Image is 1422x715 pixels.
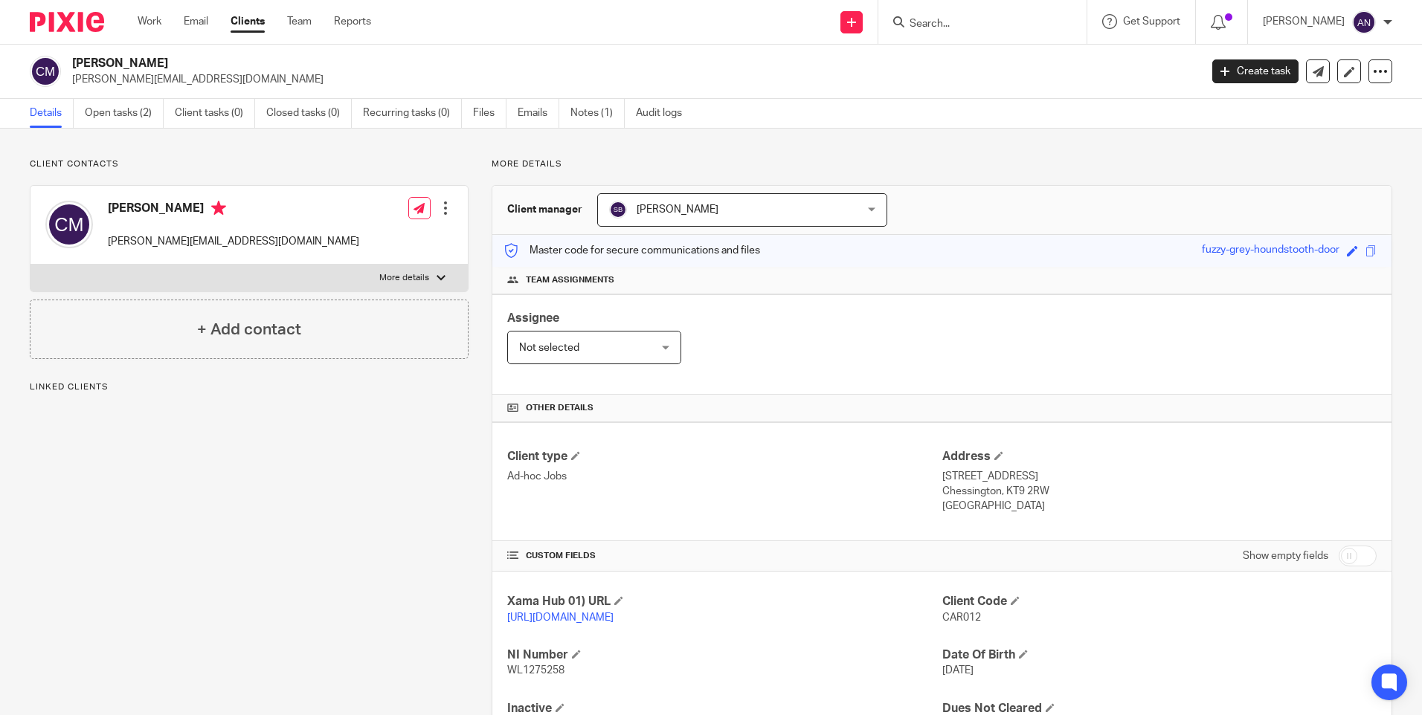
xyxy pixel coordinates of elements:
p: Client contacts [30,158,469,170]
h4: Address [942,449,1377,465]
span: Team assignments [526,274,614,286]
p: More details [492,158,1392,170]
a: Open tasks (2) [85,99,164,128]
h4: Client Code [942,594,1377,609]
h4: Client type [507,449,942,465]
a: Client tasks (0) [175,99,255,128]
a: Files [473,99,506,128]
h3: Client manager [507,202,582,217]
p: Linked clients [30,381,469,393]
h4: Xama Hub 01) URL [507,594,942,609]
span: [DATE] [942,665,974,676]
p: [GEOGRAPHIC_DATA] [942,499,1377,514]
p: More details [379,272,429,284]
span: CAR012 [942,612,981,623]
span: Assignee [507,312,559,324]
i: Primary [211,201,226,216]
label: Show empty fields [1243,549,1328,563]
a: Reports [334,14,371,29]
input: Search [908,18,1042,31]
a: Details [30,99,74,128]
p: [PERSON_NAME] [1263,14,1345,29]
p: Ad-hoc Jobs [507,469,942,484]
a: Emails [518,99,559,128]
span: Not selected [519,343,579,353]
a: Audit logs [636,99,693,128]
h4: [PERSON_NAME] [108,201,359,219]
h4: Date Of Birth [942,647,1377,663]
a: Recurring tasks (0) [363,99,462,128]
p: Master code for secure communications and files [504,243,760,258]
h2: [PERSON_NAME] [72,56,966,71]
p: [PERSON_NAME][EMAIL_ADDRESS][DOMAIN_NAME] [72,72,1190,87]
h4: CUSTOM FIELDS [507,550,942,562]
img: svg%3E [609,201,627,219]
img: Pixie [30,12,104,32]
a: Work [138,14,161,29]
h4: + Add contact [197,318,301,341]
a: Clients [231,14,265,29]
a: Email [184,14,208,29]
div: fuzzy-grey-houndstooth-door [1202,242,1339,259]
a: Notes (1) [570,99,625,128]
img: svg%3E [1352,10,1376,34]
span: Get Support [1123,16,1180,27]
a: [URL][DOMAIN_NAME] [507,612,614,623]
img: svg%3E [30,56,61,87]
p: Chessington, KT9 2RW [942,484,1377,499]
a: Team [287,14,312,29]
span: [PERSON_NAME] [637,204,718,215]
img: svg%3E [45,201,93,248]
a: Create task [1212,59,1299,83]
h4: NI Number [507,647,942,663]
p: [PERSON_NAME][EMAIL_ADDRESS][DOMAIN_NAME] [108,234,359,249]
span: Other details [526,402,593,414]
a: Closed tasks (0) [266,99,352,128]
p: [STREET_ADDRESS] [942,469,1377,484]
span: WL1275258 [507,665,564,676]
